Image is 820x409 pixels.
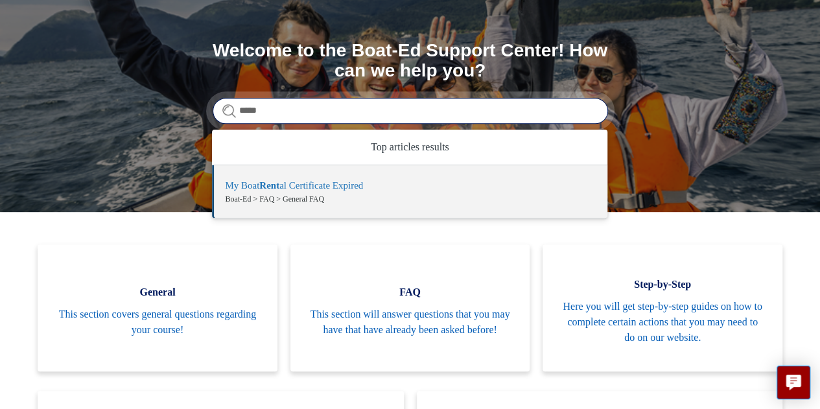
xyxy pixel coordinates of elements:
[213,98,608,124] input: Search
[310,285,511,300] span: FAQ
[57,307,258,338] span: This section covers general questions regarding your course!
[213,41,608,81] h1: Welcome to the Boat-Ed Support Center! How can we help you?
[212,130,607,165] zd-autocomplete-header: Top articles results
[543,244,782,371] a: Step-by-Step Here you will get step-by-step guides on how to complete certain actions that you ma...
[562,277,763,292] span: Step-by-Step
[57,285,258,300] span: General
[290,244,530,371] a: FAQ This section will answer questions that you may have that have already been asked before!
[310,307,511,338] span: This section will answer questions that you may have that have already been asked before!
[777,366,810,399] button: Live chat
[259,180,279,191] em: Rent
[562,299,763,345] span: Here you will get step-by-step guides on how to complete certain actions that you may need to do ...
[38,244,277,371] a: General This section covers general questions regarding your course!
[225,193,594,205] zd-autocomplete-breadcrumbs-multibrand: Boat-Ed > FAQ > General FAQ
[225,180,363,193] zd-autocomplete-title-multibrand: Suggested result 1 My Boat Rental Certificate Expired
